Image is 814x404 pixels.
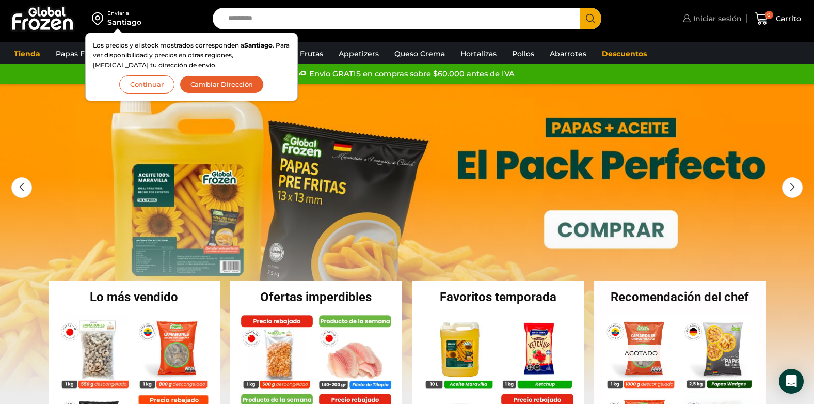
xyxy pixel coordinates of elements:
span: 0 [765,11,773,19]
div: Enviar a [107,10,141,17]
div: Open Intercom Messenger [779,369,804,394]
p: Los precios y el stock mostrados corresponden a . Para ver disponibilidad y precios en otras regi... [93,40,290,70]
button: Cambiar Dirección [180,75,264,94]
h2: Lo más vendido [49,291,220,303]
div: Next slide [782,177,803,198]
a: 0 Carrito [752,7,804,31]
a: Descuentos [597,44,652,64]
a: Hortalizas [455,44,502,64]
a: Abarrotes [545,44,592,64]
a: Queso Crema [389,44,450,64]
div: Previous slide [11,177,32,198]
h2: Recomendación del chef [594,291,766,303]
a: Pollos [507,44,539,64]
a: Iniciar sesión [680,8,742,29]
a: Appetizers [333,44,384,64]
h2: Ofertas imperdibles [230,291,402,303]
button: Search button [580,8,601,29]
span: Iniciar sesión [691,13,742,24]
p: Agotado [617,345,665,361]
a: Tienda [9,44,45,64]
img: address-field-icon.svg [92,10,107,27]
span: Carrito [773,13,801,24]
a: Papas Fritas [51,44,106,64]
button: Continuar [119,75,174,94]
strong: Santiago [244,41,273,49]
h2: Favoritos temporada [412,291,584,303]
div: Santiago [107,17,141,27]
